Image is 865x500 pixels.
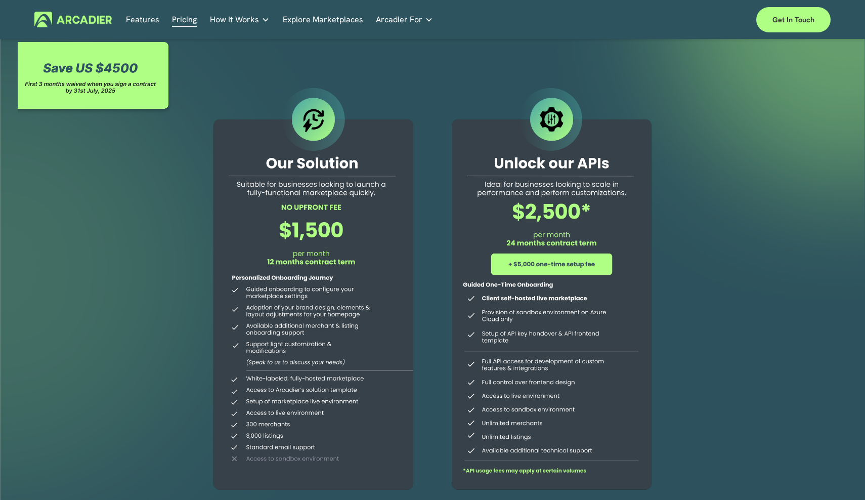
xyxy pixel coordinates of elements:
a: Get in touch [756,7,831,32]
a: Features [126,12,159,27]
a: Pricing [172,12,197,27]
a: folder dropdown [376,12,433,27]
span: How It Works [210,13,259,27]
a: folder dropdown [210,12,270,27]
a: Explore Marketplaces [283,12,363,27]
span: Arcadier For [376,13,422,27]
img: Arcadier [34,12,112,27]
